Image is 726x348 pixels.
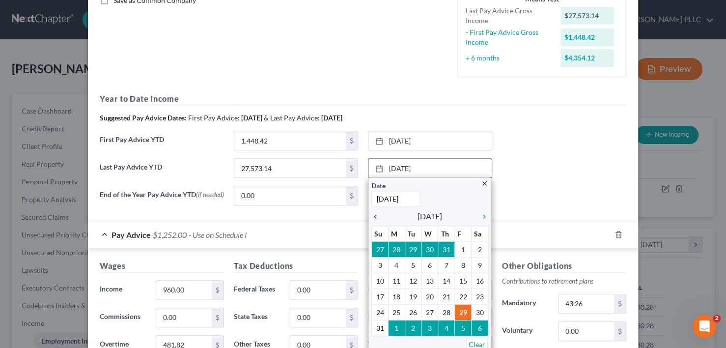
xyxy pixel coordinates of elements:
div: $ [212,308,223,327]
input: 0.00 [156,308,212,327]
label: State Taxes [229,308,285,327]
a: chevron_left [371,210,384,222]
td: 30 [421,241,438,257]
div: $27,573.14 [560,7,614,25]
td: 16 [472,273,488,289]
td: 18 [388,289,405,304]
a: close [481,177,488,189]
td: 23 [472,289,488,304]
td: 8 [455,257,472,273]
td: 5 [405,257,421,273]
td: 30 [472,304,488,320]
input: 0.00 [234,131,346,150]
th: W [421,226,438,241]
input: 0.00 [290,308,346,327]
div: $ [346,281,358,299]
td: 28 [438,304,455,320]
td: 11 [388,273,405,289]
div: $ [614,322,626,341]
td: 6 [421,257,438,273]
div: - First Pay Advice Gross Income [461,28,556,47]
iframe: Intercom live chat [693,315,716,338]
td: 4 [388,257,405,273]
div: $ [346,186,358,205]
span: 2 [713,315,721,322]
td: 22 [455,289,472,304]
td: 29 [455,304,472,320]
td: 21 [438,289,455,304]
th: Tu [405,226,421,241]
td: 13 [421,273,438,289]
span: $1,252.00 [153,230,187,239]
a: [DATE] [368,131,492,150]
td: 1 [455,241,472,257]
td: 6 [472,320,488,336]
strong: [DATE] [321,114,342,122]
td: 14 [438,273,455,289]
input: 0.00 [290,281,346,299]
th: Th [438,226,455,241]
strong: Suggested Pay Advice Dates: [100,114,187,122]
label: Medical [363,280,419,300]
label: First Pay Advice YTD [95,131,229,158]
td: 19 [405,289,421,304]
input: 0.00 [558,322,614,341]
div: $ [346,159,358,177]
td: 27 [421,304,438,320]
label: Last Pay Advice YTD [95,158,229,186]
th: F [455,226,472,241]
div: $ [346,308,358,327]
h5: Wages [100,260,224,272]
td: 25 [388,304,405,320]
td: 24 [372,304,389,320]
td: 4 [438,320,455,336]
input: 0.00 [234,159,346,177]
div: $4,354.12 [560,49,614,67]
span: & Last Pay Advice: [264,114,320,122]
input: 0.00 [558,294,614,313]
td: 2 [472,241,488,257]
td: 31 [372,320,389,336]
div: ÷ 6 months [461,53,556,63]
td: 12 [405,273,421,289]
td: 2 [405,320,421,336]
div: $ [614,294,626,313]
p: Contributions to retirement plans [502,276,626,286]
h5: Insurance Deductions [368,260,492,272]
td: 26 [405,304,421,320]
span: Income [100,285,122,293]
td: 3 [372,257,389,273]
td: 1 [388,320,405,336]
strong: [DATE] [241,114,262,122]
input: 0.00 [156,281,212,299]
div: $ [212,281,223,299]
td: 29 [405,241,421,257]
input: 1/1/2013 [371,191,420,207]
label: End of the Year Pay Advice YTD [95,186,229,213]
span: - Use on Schedule I [189,230,247,239]
h5: Year to Date Income [100,93,626,105]
td: 9 [472,257,488,273]
label: Federal Taxes [229,280,285,300]
span: Pay Advice [112,230,151,239]
div: $ [346,131,358,150]
a: chevron_right [475,210,488,222]
input: 0.00 [234,186,346,205]
h5: Tax Deductions [234,260,358,272]
i: close [481,180,488,187]
i: chevron_left [371,213,384,221]
td: 20 [421,289,438,304]
td: 17 [372,289,389,304]
div: Last Pay Advice Gross Income [461,6,556,26]
td: 5 [455,320,472,336]
td: 10 [372,273,389,289]
label: Dental [363,308,419,327]
th: M [388,226,405,241]
td: 7 [438,257,455,273]
td: 15 [455,273,472,289]
span: (if needed) [196,190,224,199]
h5: Other Obligations [502,260,626,272]
span: [DATE] [418,210,442,222]
th: Su [372,226,389,241]
td: 3 [421,320,438,336]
